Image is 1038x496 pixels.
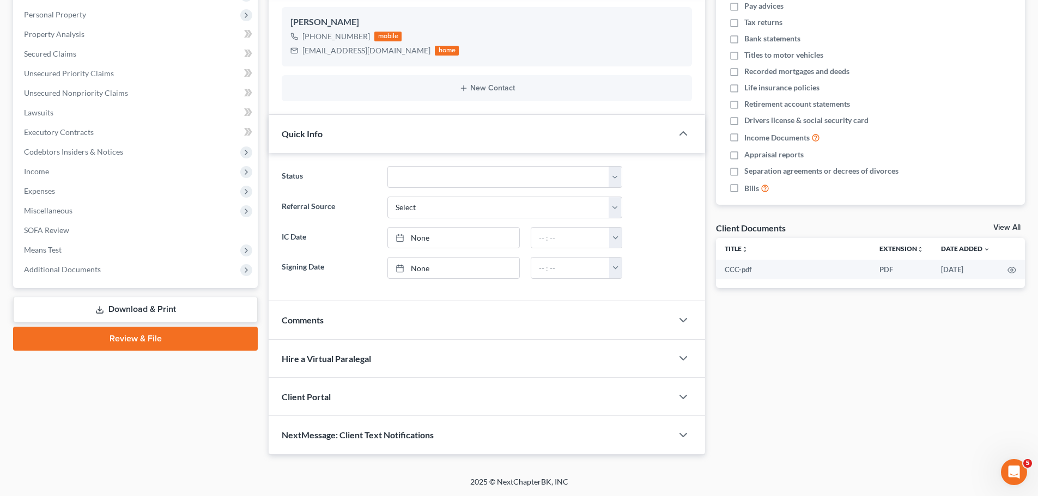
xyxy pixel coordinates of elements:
div: home [435,46,459,56]
span: Pay advices [744,1,784,11]
span: Client Portal [282,391,331,402]
div: [PHONE_NUMBER] [302,31,370,42]
span: Miscellaneous [24,206,72,215]
a: Unsecured Priority Claims [15,64,258,83]
span: Appraisal reports [744,149,804,160]
span: Quick Info [282,128,323,139]
span: Retirement account statements [744,99,850,109]
i: unfold_more [917,246,924,253]
span: Personal Property [24,10,86,19]
a: None [388,228,519,248]
a: Unsecured Nonpriority Claims [15,83,258,103]
span: Lawsuits [24,108,53,117]
td: [DATE] [932,260,999,279]
span: Unsecured Nonpriority Claims [24,88,128,97]
label: Signing Date [276,257,381,279]
iframe: Intercom live chat [1001,459,1027,485]
span: Drivers license & social security card [744,115,869,126]
div: [PERSON_NAME] [290,16,683,29]
label: Status [276,166,381,188]
td: CCC-pdf [716,260,871,279]
span: Life insurance policies [744,82,820,93]
span: Comments [282,315,324,325]
i: unfold_more [742,246,748,253]
input: -- : -- [531,228,610,248]
i: expand_more [984,246,990,253]
a: SOFA Review [15,221,258,240]
a: Secured Claims [15,44,258,64]
span: Means Test [24,245,62,254]
label: IC Date [276,227,381,249]
a: Date Added expand_more [941,244,990,253]
span: Property Analysis [24,29,84,39]
label: Referral Source [276,197,381,218]
a: View All [993,224,1021,231]
button: New Contact [290,84,683,93]
span: 5 [1023,459,1032,468]
span: Titles to motor vehicles [744,50,823,60]
span: Tax returns [744,17,782,28]
span: Recorded mortgages and deeds [744,66,849,77]
a: Titleunfold_more [725,244,748,253]
a: Download & Print [13,297,258,322]
span: Unsecured Priority Claims [24,69,114,78]
span: Expenses [24,186,55,195]
a: None [388,258,519,278]
span: Hire a Virtual Paralegal [282,353,371,364]
div: [EMAIL_ADDRESS][DOMAIN_NAME] [302,45,430,56]
div: 2025 © NextChapterBK, INC [209,476,830,496]
span: Executory Contracts [24,127,94,137]
span: NextMessage: Client Text Notifications [282,430,434,440]
span: SOFA Review [24,225,69,235]
a: Executory Contracts [15,123,258,142]
span: Bills [744,183,759,194]
div: Client Documents [716,222,786,234]
span: Separation agreements or decrees of divorces [744,166,899,176]
span: Bank statements [744,33,800,44]
span: Secured Claims [24,49,76,58]
a: Review & File [13,327,258,351]
a: Lawsuits [15,103,258,123]
span: Codebtors Insiders & Notices [24,147,123,156]
a: Property Analysis [15,25,258,44]
input: -- : -- [531,258,610,278]
span: Income Documents [744,132,810,143]
span: Income [24,167,49,176]
td: PDF [871,260,932,279]
a: Extensionunfold_more [879,244,924,253]
div: mobile [374,32,402,41]
span: Additional Documents [24,265,101,274]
